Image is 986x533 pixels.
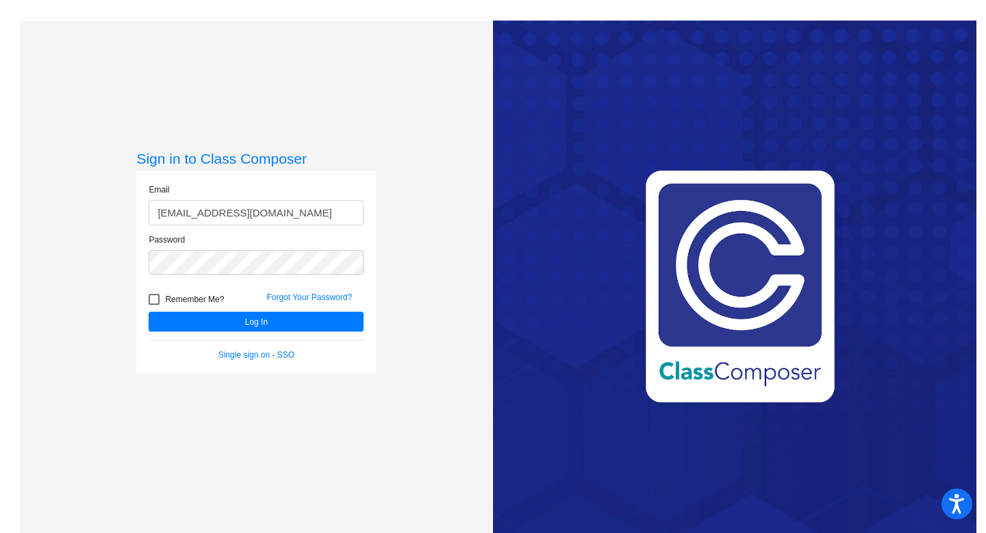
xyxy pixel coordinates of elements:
a: Forgot Your Password? [266,293,352,302]
h3: Sign in to Class Composer [136,150,376,167]
label: Password [149,234,185,246]
button: Log In [149,312,364,332]
label: Email [149,184,169,196]
a: Single sign on - SSO [218,350,294,360]
span: Remember Me? [165,291,224,308]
